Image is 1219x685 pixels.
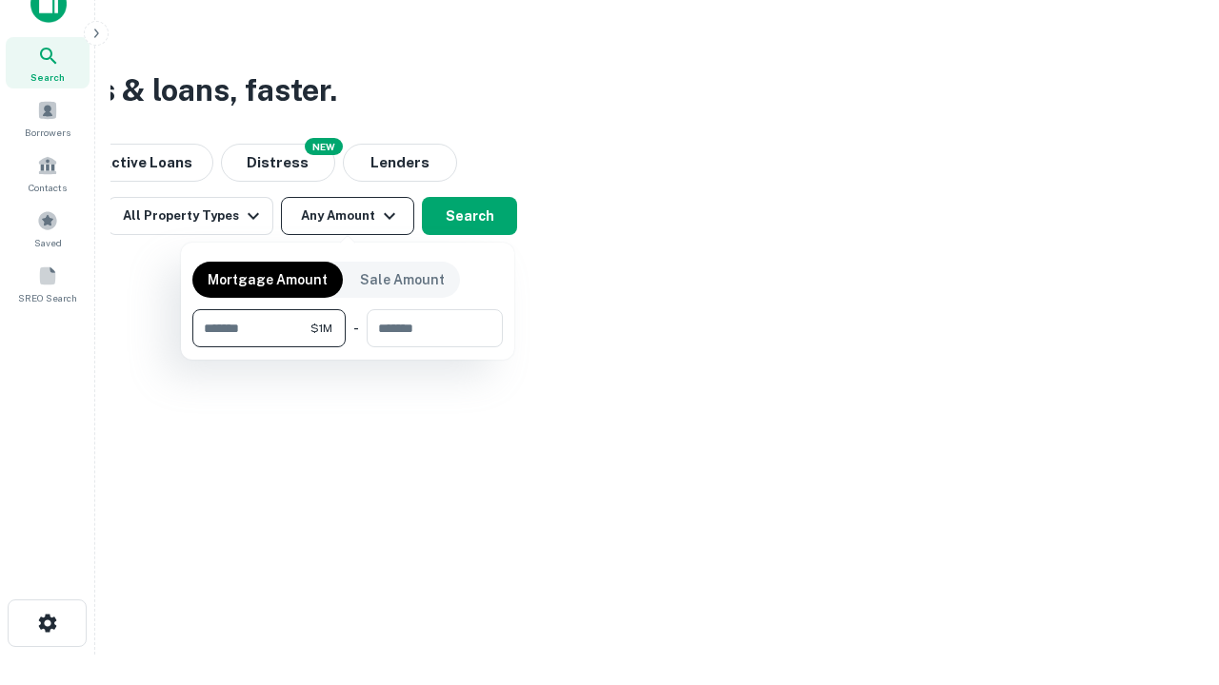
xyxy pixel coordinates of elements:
iframe: Chat Widget [1124,533,1219,624]
span: $1M [310,320,332,337]
p: Sale Amount [360,269,445,290]
p: Mortgage Amount [208,269,328,290]
div: - [353,309,359,347]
